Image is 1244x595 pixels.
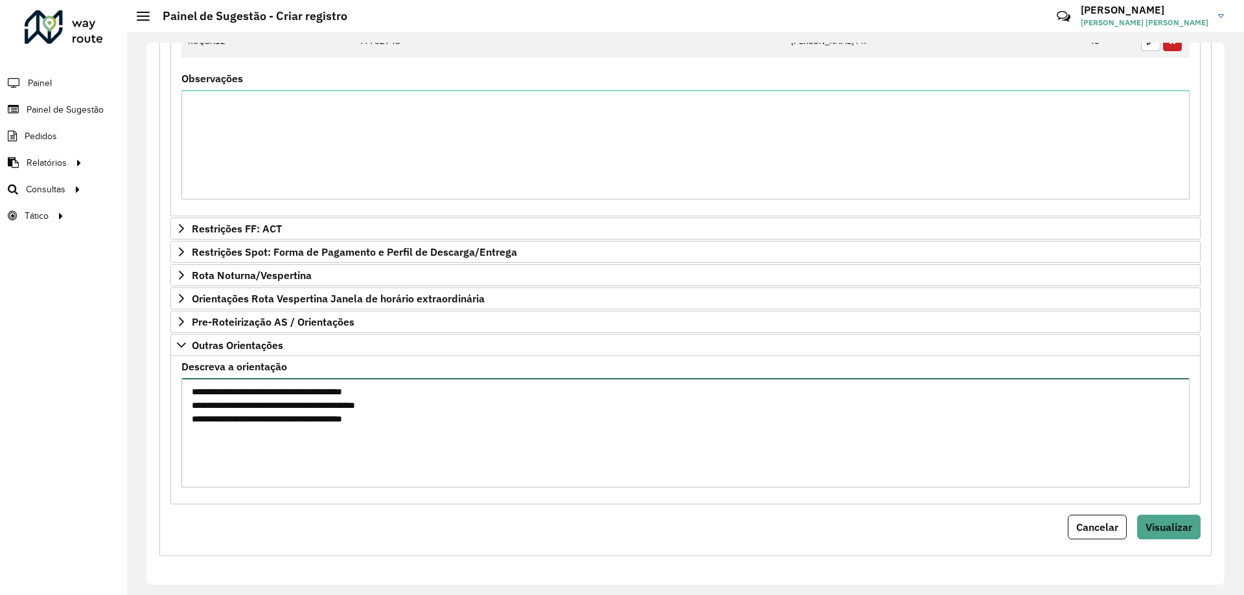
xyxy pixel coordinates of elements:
[192,340,283,350] span: Outras Orientações
[192,317,354,327] span: Pre-Roteirização AS / Orientações
[27,156,67,170] span: Relatórios
[170,241,1201,263] a: Restrições Spot: Forma de Pagamento e Perfil de Descarga/Entrega
[150,9,347,23] h2: Painel de Sugestão - Criar registro
[170,334,1201,356] a: Outras Orientações
[170,264,1201,286] a: Rota Noturna/Vespertina
[1050,3,1077,30] a: Contato Rápido
[25,129,57,143] span: Pedidos
[1076,521,1118,533] span: Cancelar
[1146,521,1192,533] span: Visualizar
[1081,17,1208,28] span: [PERSON_NAME] [PERSON_NAME]
[192,270,312,280] span: Rota Noturna/Vespertina
[28,76,52,90] span: Painel
[1081,4,1208,16] h3: [PERSON_NAME]
[1068,515,1127,539] button: Cancelar
[192,293,485,304] span: Orientações Rota Vespertina Janela de horário extraordinária
[170,218,1201,240] a: Restrições FF: ACT
[181,71,243,86] label: Observações
[1137,515,1201,539] button: Visualizar
[25,209,49,223] span: Tático
[170,287,1201,309] a: Orientações Rota Vespertina Janela de horário extraordinária
[170,311,1201,333] a: Pre-Roteirização AS / Orientações
[27,103,104,117] span: Painel de Sugestão
[181,359,287,374] label: Descreva a orientação
[170,356,1201,504] div: Outras Orientações
[192,247,517,257] span: Restrições Spot: Forma de Pagamento e Perfil de Descarga/Entrega
[192,223,282,234] span: Restrições FF: ACT
[26,183,65,196] span: Consultas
